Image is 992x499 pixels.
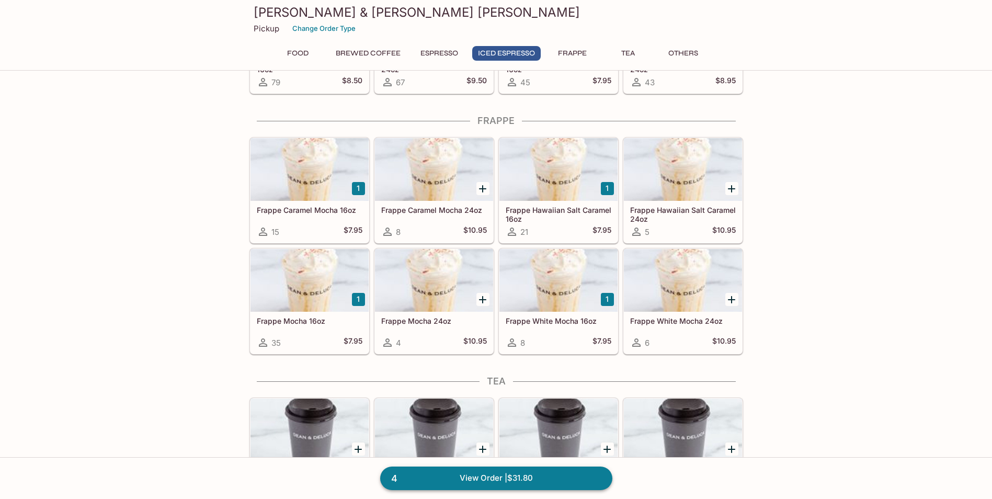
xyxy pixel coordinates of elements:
a: Frappe Caramel Mocha 16oz15$7.95 [250,138,369,243]
div: Frappe White Mocha 24oz [624,249,742,312]
button: Add Tea Latte/London Fog 16oz [725,443,738,456]
button: Add Frappe Mocha 24oz [476,293,489,306]
h5: $9.50 [466,76,487,88]
span: 8 [520,338,525,348]
h5: Frappe Hawaiian Salt Caramel 16oz [506,206,611,223]
div: Frappe Hawaiian Salt Caramel 16oz [499,138,618,201]
h5: Frappe Caramel Mocha 24oz [381,206,487,214]
h5: $8.50 [342,76,362,88]
button: Iced Espresso [472,46,541,61]
span: 79 [271,77,280,87]
h5: $10.95 [463,336,487,349]
a: Frappe Hawaiian Salt Caramel 16oz21$7.95 [499,138,618,243]
span: 45 [520,77,530,87]
button: Change Order Type [288,20,360,37]
h5: Frappe Mocha 24oz [381,316,487,325]
button: Add Hot Tea 16oz [476,443,489,456]
span: 4 [385,471,404,486]
span: 21 [520,227,528,237]
h4: Tea [249,376,743,387]
button: Add Frappe Caramel Mocha 24oz [476,182,489,195]
a: Frappe Hawaiian Salt Caramel 24oz5$10.95 [623,138,743,243]
h5: $10.95 [712,225,736,238]
a: Frappe Mocha 24oz4$10.95 [374,248,494,354]
div: Tea Latte/London Fog 16oz [624,399,742,461]
h5: $10.95 [712,336,736,349]
span: 15 [271,227,279,237]
button: Add Frappe Caramel Mocha 16oz [352,182,365,195]
h5: $7.95 [592,225,611,238]
button: Add Hot Tea 12oz [352,443,365,456]
div: Frappe Caramel Mocha 16oz [250,138,369,201]
h5: $7.95 [344,336,362,349]
span: 6 [645,338,649,348]
a: Frappe Caramel Mocha 24oz8$10.95 [374,138,494,243]
a: Frappe Mocha 16oz35$7.95 [250,248,369,354]
div: Frappe White Mocha 16oz [499,249,618,312]
h5: $7.95 [344,225,362,238]
a: Frappe White Mocha 16oz8$7.95 [499,248,618,354]
h4: Frappe [249,115,743,127]
button: Add Tea Latte/London Fog 12oz [601,443,614,456]
span: 35 [271,338,281,348]
button: Add Frappe White Mocha 16oz [601,293,614,306]
button: Others [660,46,707,61]
button: Add Frappe Mocha 16oz [352,293,365,306]
p: Pickup [254,24,279,33]
button: Brewed Coffee [330,46,406,61]
span: 4 [396,338,401,348]
div: Hot Tea 12oz [250,399,369,461]
span: 43 [645,77,655,87]
button: Add Frappe Hawaiian Salt Caramel 24oz [725,182,738,195]
h5: $7.95 [592,336,611,349]
h5: $10.95 [463,225,487,238]
button: Add Frappe White Mocha 24oz [725,293,738,306]
span: 5 [645,227,649,237]
button: Food [275,46,322,61]
button: Tea [605,46,652,61]
h5: Frappe Caramel Mocha 16oz [257,206,362,214]
button: Espresso [415,46,464,61]
button: Add Frappe Hawaiian Salt Caramel 16oz [601,182,614,195]
button: Frappe [549,46,596,61]
h3: [PERSON_NAME] & [PERSON_NAME] [PERSON_NAME] [254,4,739,20]
h5: Frappe Mocha 16oz [257,316,362,325]
div: Frappe Hawaiian Salt Caramel 24oz [624,138,742,201]
div: Frappe Mocha 24oz [375,249,493,312]
span: 8 [396,227,401,237]
div: Frappe Mocha 16oz [250,249,369,312]
h5: Frappe White Mocha 24oz [630,316,736,325]
div: Frappe Caramel Mocha 24oz [375,138,493,201]
h5: $8.95 [715,76,736,88]
div: Hot Tea 16oz [375,399,493,461]
a: 4View Order |$31.80 [380,467,612,490]
h5: $7.95 [592,76,611,88]
h5: Frappe White Mocha 16oz [506,316,611,325]
span: 67 [396,77,405,87]
div: Tea Latte/London Fog 12oz [499,399,618,461]
h5: Frappe Hawaiian Salt Caramel 24oz [630,206,736,223]
a: Frappe White Mocha 24oz6$10.95 [623,248,743,354]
